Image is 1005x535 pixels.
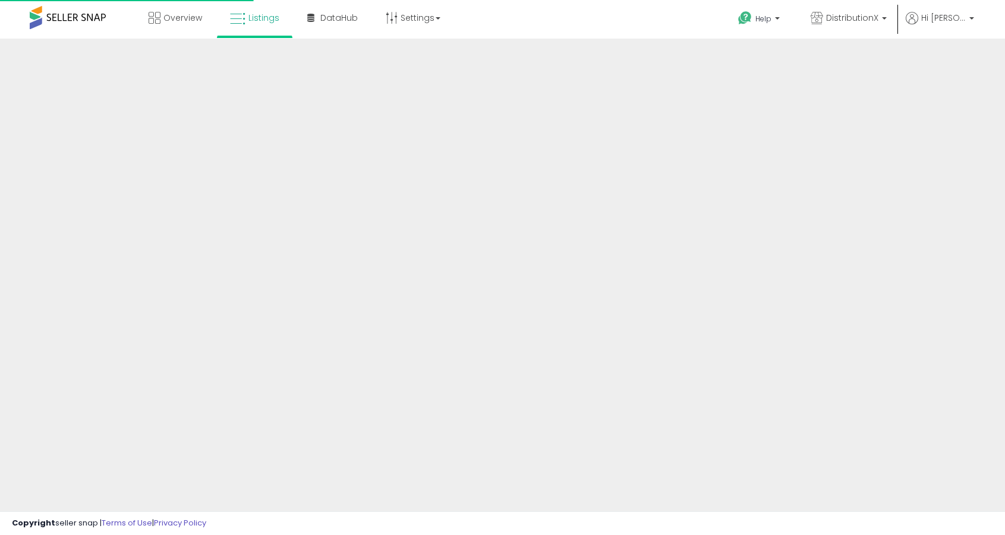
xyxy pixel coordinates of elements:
span: Help [755,14,771,24]
span: Hi [PERSON_NAME] [921,12,966,24]
a: Help [729,2,792,39]
span: DistributionX [826,12,878,24]
i: Get Help [738,11,752,26]
span: Overview [163,12,202,24]
span: Listings [248,12,279,24]
a: Privacy Policy [154,517,206,528]
strong: Copyright [12,517,55,528]
a: Hi [PERSON_NAME] [906,12,974,39]
div: seller snap | | [12,518,206,529]
a: Terms of Use [102,517,152,528]
span: DataHub [320,12,358,24]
